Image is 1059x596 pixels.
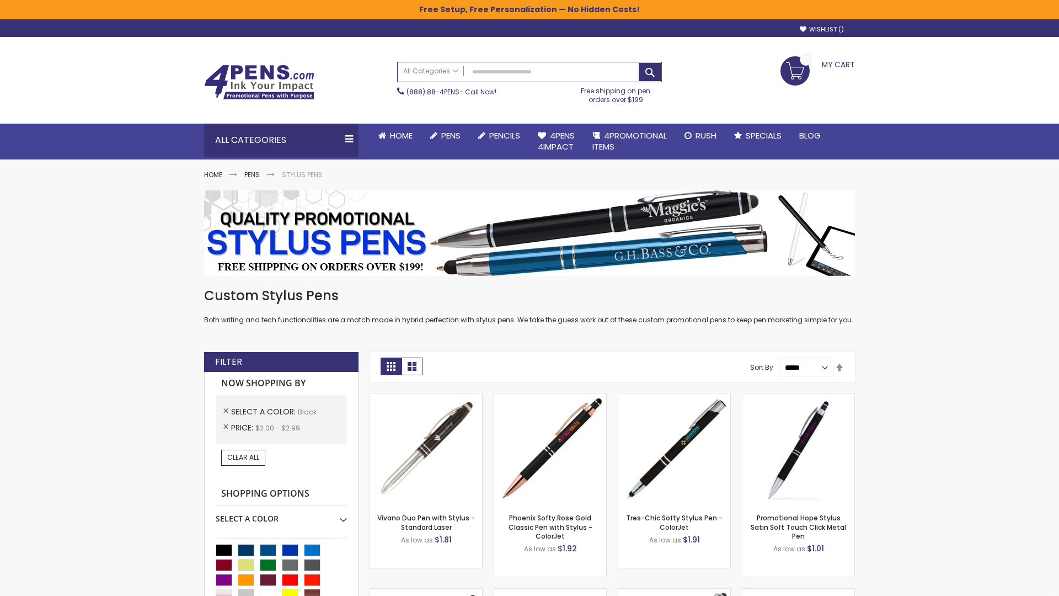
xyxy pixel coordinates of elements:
[469,124,529,148] a: Pencils
[255,423,300,433] span: $2.00 - $2.99
[231,422,255,433] span: Price
[370,393,482,505] img: Vivano Duo Pen with Stylus - Standard Laser-Black
[773,544,805,554] span: As low as
[221,450,265,465] a: Clear All
[509,513,592,540] a: Phoenix Softy Rose Gold Classic Pen with Stylus - ColorJet
[494,393,606,505] img: Phoenix Softy Rose Gold Classic Pen with Stylus - ColorJet-Black
[377,513,475,531] a: Vivano Duo Pen with Stylus - Standard Laser
[403,67,458,76] span: All Categories
[790,124,830,148] a: Blog
[494,393,606,402] a: Phoenix Softy Rose Gold Classic Pen with Stylus - ColorJet-Black
[370,393,482,402] a: Vivano Duo Pen with Stylus - Standard Laser-Black
[390,130,413,141] span: Home
[421,124,469,148] a: Pens
[216,372,347,395] strong: Now Shopping by
[398,62,464,81] a: All Categories
[204,287,855,325] div: Both writing and tech functionalities are a match made in hybrid perfection with stylus pens. We ...
[584,124,676,159] a: 4PROMOTIONALITEMS
[538,130,575,152] span: 4Pens 4impact
[800,25,844,34] a: Wishlist
[799,130,821,141] span: Blog
[227,453,259,462] span: Clear All
[370,124,421,148] a: Home
[204,124,359,157] div: All Categories
[282,170,323,179] strong: Stylus Pens
[529,124,584,159] a: 4Pens4impact
[683,534,700,545] span: $1.91
[441,130,461,141] span: Pens
[204,287,855,305] h1: Custom Stylus Pens
[696,130,716,141] span: Rush
[570,82,662,104] div: Free shipping on pen orders over $199
[401,535,433,545] span: As low as
[626,513,723,531] a: Tres-Chic Softy Stylus Pen - ColorJet
[558,543,577,554] span: $1.92
[231,406,298,417] span: Select A Color
[407,87,496,97] span: - Call Now!
[204,170,222,179] a: Home
[807,543,824,554] span: $1.01
[618,393,730,505] img: Tres-Chic Softy Stylus Pen - ColorJet-Black
[746,130,782,141] span: Specials
[524,544,556,554] span: As low as
[216,482,347,506] strong: Shopping Options
[750,363,773,372] label: Sort By
[204,65,314,100] img: 4Pens Custom Pens and Promotional Products
[649,535,681,545] span: As low as
[244,170,260,179] a: Pens
[742,393,854,505] img: Promotional Hope Stylus Satin Soft Touch Click Metal Pen-Black
[751,513,846,540] a: Promotional Hope Stylus Satin Soft Touch Click Metal Pen
[742,393,854,402] a: Promotional Hope Stylus Satin Soft Touch Click Metal Pen-Black
[407,87,459,97] a: (888) 88-4PENS
[676,124,725,148] a: Rush
[216,505,347,524] div: Select A Color
[204,190,855,276] img: Stylus Pens
[489,130,520,141] span: Pencils
[618,393,730,402] a: Tres-Chic Softy Stylus Pen - ColorJet-Black
[298,407,317,417] span: Black
[592,130,667,152] span: 4PROMOTIONAL ITEMS
[381,358,402,375] strong: Grid
[215,356,242,368] strong: Filter
[725,124,790,148] a: Specials
[435,534,452,545] span: $1.81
